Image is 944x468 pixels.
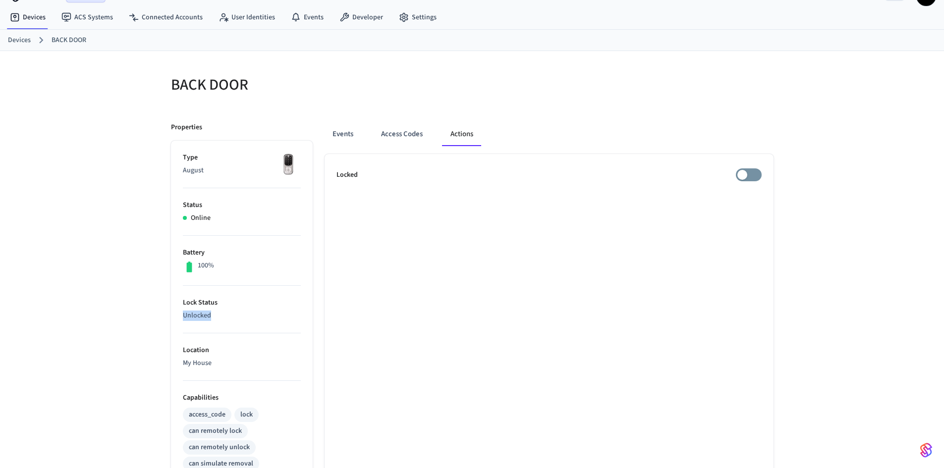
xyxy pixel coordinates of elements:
p: Status [183,200,301,210]
p: Online [191,213,211,223]
div: lock [240,410,253,420]
a: Developer [332,8,391,26]
a: Connected Accounts [121,8,211,26]
a: Events [283,8,332,26]
div: can remotely unlock [189,442,250,453]
h5: BACK DOOR [171,75,466,95]
div: can remotely lock [189,426,242,436]
p: Lock Status [183,298,301,308]
a: Devices [2,8,54,26]
p: Unlocked [183,311,301,321]
button: Access Codes [373,122,431,146]
p: Properties [171,122,202,133]
p: August [183,165,301,176]
img: SeamLogoGradient.69752ec5.svg [920,442,932,458]
p: My House [183,358,301,368]
div: access_code [189,410,225,420]
p: Battery [183,248,301,258]
a: Settings [391,8,444,26]
a: Devices [8,35,31,46]
div: ant example [325,122,774,146]
p: Location [183,345,301,356]
p: Type [183,153,301,163]
p: Locked [336,170,358,180]
button: Events [325,122,361,146]
button: Actions [443,122,481,146]
a: User Identities [211,8,283,26]
img: Yale Assure Touchscreen Wifi Smart Lock, Satin Nickel, Front [276,153,301,177]
p: Capabilities [183,393,301,403]
a: ACS Systems [54,8,121,26]
p: 100% [198,260,214,271]
a: BACK DOOR [52,35,86,46]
